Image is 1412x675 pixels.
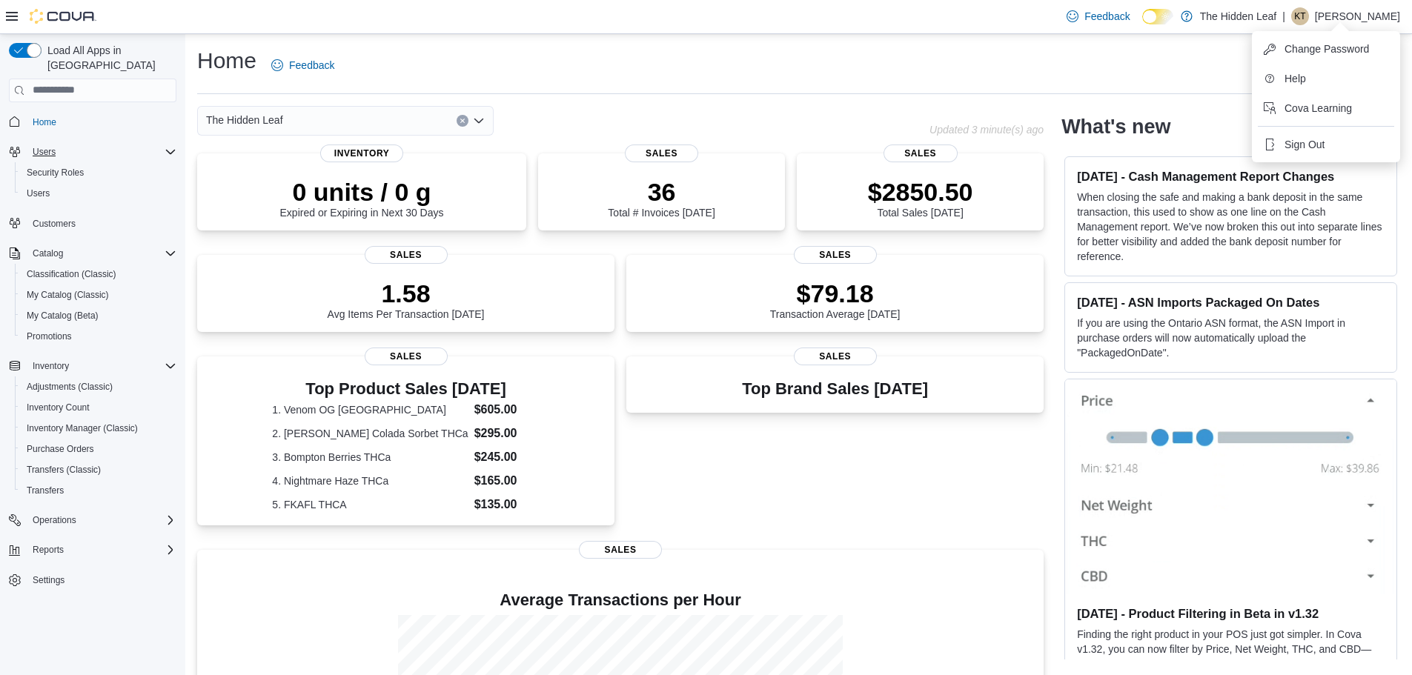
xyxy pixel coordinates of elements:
span: Sales [579,541,662,559]
span: Home [33,116,56,128]
span: Purchase Orders [21,440,176,458]
p: 0 units / 0 g [280,177,444,207]
span: Feedback [289,58,334,73]
p: $79.18 [770,279,901,308]
div: Avg Items Per Transaction [DATE] [328,279,485,320]
p: [PERSON_NAME] [1315,7,1400,25]
span: Feedback [1084,9,1130,24]
a: Promotions [21,327,78,345]
span: Inventory Count [27,402,90,413]
button: Transfers [15,480,182,501]
button: Reports [27,541,70,559]
span: My Catalog (Beta) [27,310,99,322]
button: Catalog [3,243,182,264]
a: Transfers (Classic) [21,461,107,479]
a: Adjustments (Classic) [21,378,119,396]
dt: 2. [PERSON_NAME] Colada Sorbet THCa [272,426,468,441]
dd: $295.00 [474,425,540,442]
dd: $135.00 [474,496,540,513]
button: Adjustments (Classic) [15,376,182,397]
p: | [1282,7,1285,25]
dd: $245.00 [474,448,540,466]
span: Promotions [27,330,72,342]
span: Settings [33,574,64,586]
span: Reports [27,541,176,559]
span: Sales [365,348,448,365]
h1: Home [197,46,256,76]
span: Reports [33,544,64,556]
span: Operations [27,511,176,529]
span: Users [21,184,176,202]
span: Sign Out [1285,137,1325,152]
span: Sales [625,144,699,162]
span: Promotions [21,327,176,345]
a: Settings [27,571,70,589]
button: Help [1258,67,1394,90]
span: Customers [27,214,176,233]
span: Catalog [33,247,63,259]
a: Inventory Manager (Classic) [21,419,144,437]
button: Sign Out [1258,133,1394,156]
span: Security Roles [21,164,176,182]
span: Sales [794,246,877,264]
span: Help [1285,71,1306,86]
span: Inventory Manager (Classic) [21,419,176,437]
span: Inventory [33,360,69,372]
a: My Catalog (Beta) [21,307,105,325]
span: Sales [365,246,448,264]
button: Reports [3,539,182,560]
a: Home [27,113,62,131]
p: Updated 3 minute(s) ago [929,124,1044,136]
p: 36 [608,177,715,207]
span: Users [33,146,56,158]
a: Customers [27,215,82,233]
span: Catalog [27,245,176,262]
a: Transfers [21,482,70,499]
a: Feedback [265,50,340,80]
span: Inventory Manager (Classic) [27,422,138,434]
span: Operations [33,514,76,526]
div: Total Sales [DATE] [868,177,973,219]
span: Transfers (Classic) [21,461,176,479]
span: Transfers [21,482,176,499]
dt: 1. Venom OG [GEOGRAPHIC_DATA] [272,402,468,417]
span: Customers [33,218,76,230]
span: Adjustments (Classic) [21,378,176,396]
button: Clear input [457,115,468,127]
h2: What's new [1061,115,1170,139]
span: Classification (Classic) [21,265,176,283]
div: Transaction Average [DATE] [770,279,901,320]
dd: $165.00 [474,472,540,490]
dd: $605.00 [474,401,540,419]
span: Users [27,187,50,199]
button: Cova Learning [1258,96,1394,120]
button: Settings [3,569,182,591]
span: The Hidden Leaf [206,111,283,129]
div: Kenneth Townsend [1291,7,1309,25]
span: Cova Learning [1285,101,1352,116]
h4: Average Transactions per Hour [209,591,1032,609]
p: $2850.50 [868,177,973,207]
button: Promotions [15,326,182,347]
button: Transfers (Classic) [15,459,182,480]
span: Users [27,143,176,161]
button: Operations [3,510,182,531]
button: Security Roles [15,162,182,183]
span: Purchase Orders [27,443,94,455]
button: Open list of options [473,115,485,127]
h3: Top Brand Sales [DATE] [742,380,928,398]
a: Classification (Classic) [21,265,122,283]
a: Inventory Count [21,399,96,416]
span: Change Password [1285,41,1369,56]
span: Adjustments (Classic) [27,381,113,393]
button: Inventory Count [15,397,182,418]
span: Transfers (Classic) [27,464,101,476]
dt: 4. Nightmare Haze THCa [272,473,468,488]
span: Inventory [27,357,176,375]
span: Home [27,113,176,131]
nav: Complex example [9,105,176,630]
span: Classification (Classic) [27,268,116,280]
span: Inventory [320,144,403,162]
button: Classification (Classic) [15,264,182,285]
span: KT [1294,7,1305,25]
